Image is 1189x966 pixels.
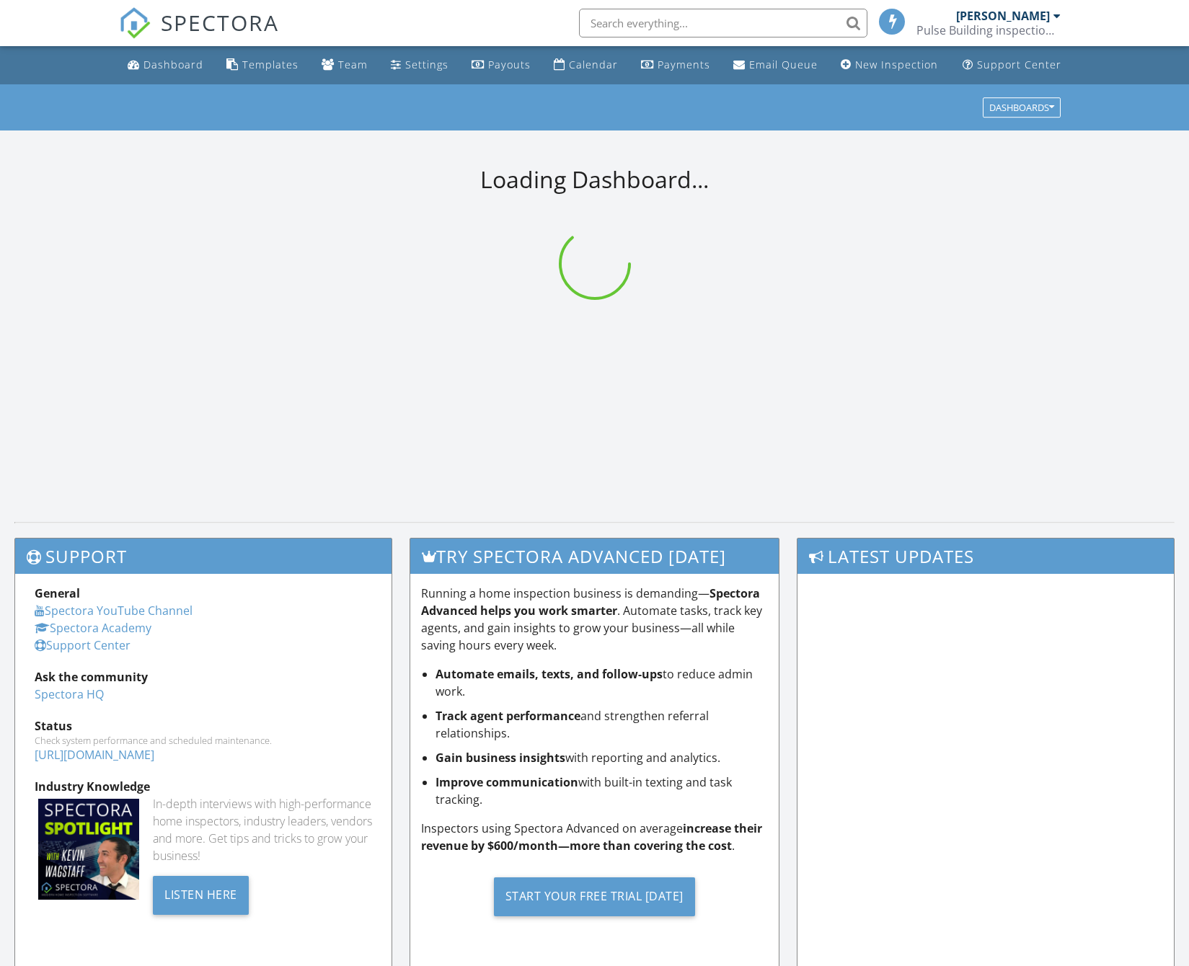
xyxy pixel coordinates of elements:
[989,102,1054,112] div: Dashboards
[15,539,392,574] h3: Support
[957,52,1067,79] a: Support Center
[421,585,760,619] strong: Spectora Advanced helps you work smarter
[122,52,209,79] a: Dashboard
[221,52,304,79] a: Templates
[38,799,139,900] img: Spectoraspolightmain
[728,52,823,79] a: Email Queue
[436,749,767,766] li: with reporting and analytics.
[35,603,193,619] a: Spectora YouTube Channel
[153,876,249,915] div: Listen Here
[977,58,1061,71] div: Support Center
[436,665,767,700] li: to reduce admin work.
[855,58,938,71] div: New Inspection
[35,778,372,795] div: Industry Knowledge
[466,52,536,79] a: Payouts
[119,7,151,39] img: The Best Home Inspection Software - Spectora
[421,820,762,854] strong: increase their revenue by $600/month—more than covering the cost
[436,750,565,766] strong: Gain business insights
[410,539,778,574] h3: Try spectora advanced [DATE]
[119,19,279,50] a: SPECTORA
[35,735,372,746] div: Check system performance and scheduled maintenance.
[421,820,767,854] p: Inspectors using Spectora Advanced on average .
[35,686,104,702] a: Spectora HQ
[835,52,944,79] a: New Inspection
[494,877,695,916] div: Start Your Free Trial [DATE]
[658,58,710,71] div: Payments
[242,58,299,71] div: Templates
[153,795,372,864] div: In-depth interviews with high-performance home inspectors, industry leaders, vendors and more. Ge...
[579,9,867,37] input: Search everything...
[405,58,448,71] div: Settings
[749,58,818,71] div: Email Queue
[35,637,131,653] a: Support Center
[916,23,1061,37] div: Pulse Building inspections Wellington
[956,9,1050,23] div: [PERSON_NAME]
[436,666,663,682] strong: Automate emails, texts, and follow-ups
[35,620,151,636] a: Spectora Academy
[436,708,580,724] strong: Track agent performance
[161,7,279,37] span: SPECTORA
[488,58,531,71] div: Payouts
[436,774,767,808] li: with built-in texting and task tracking.
[385,52,454,79] a: Settings
[421,866,767,927] a: Start Your Free Trial [DATE]
[35,717,372,735] div: Status
[338,58,368,71] div: Team
[797,539,1174,574] h3: Latest Updates
[436,707,767,742] li: and strengthen referral relationships.
[421,585,767,654] p: Running a home inspection business is demanding— . Automate tasks, track key agents, and gain ins...
[316,52,374,79] a: Team
[983,97,1061,118] button: Dashboards
[548,52,624,79] a: Calendar
[35,747,154,763] a: [URL][DOMAIN_NAME]
[635,52,716,79] a: Payments
[153,886,249,902] a: Listen Here
[35,585,80,601] strong: General
[143,58,203,71] div: Dashboard
[35,668,372,686] div: Ask the community
[569,58,618,71] div: Calendar
[436,774,578,790] strong: Improve communication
